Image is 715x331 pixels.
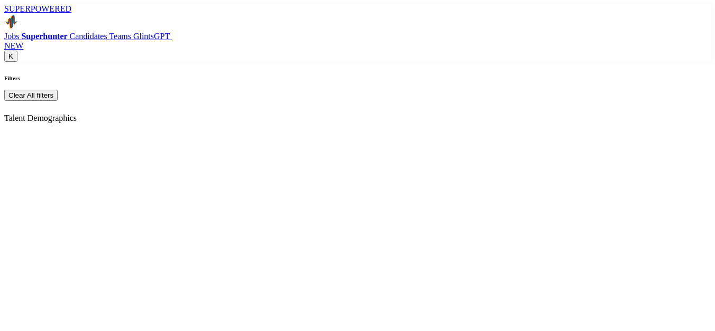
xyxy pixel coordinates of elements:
[70,32,107,41] span: Candidates
[4,51,17,62] button: K
[21,32,69,41] a: Superhunter
[109,32,133,41] a: Teams
[8,91,53,99] span: Clear All filters
[133,32,170,41] span: GlintsGPT
[8,52,13,60] div: K
[4,32,21,41] a: Jobs
[4,41,23,50] span: NEW
[4,14,19,30] img: app logo
[4,32,19,41] span: Jobs
[4,114,711,123] p: Talent Demographics
[4,75,711,81] h6: Filters
[109,32,131,41] span: Teams
[4,4,711,14] div: Superpowered
[4,4,711,32] a: Superpoweredapp logo
[70,32,109,41] a: Candidates
[4,90,58,101] button: Clear All filters
[4,32,711,51] a: GlintsGPT NEW
[21,32,67,41] b: Superhunter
